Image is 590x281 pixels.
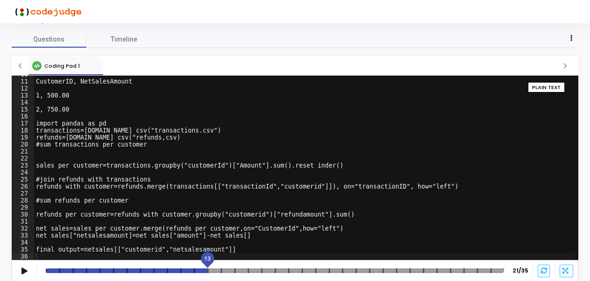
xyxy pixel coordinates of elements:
strong: 21/35 [513,267,528,275]
span: Questions [12,35,86,44]
div: 17 [12,120,34,127]
div: 20 [12,141,34,148]
div: 21 [12,148,34,155]
span: Coding Pad 1 [44,62,80,70]
div: 19 [12,134,34,141]
div: 27 [12,190,34,197]
a: View Description [12,18,63,24]
div: 15 [12,106,34,113]
div: 32 [12,225,34,232]
span: 13 [204,254,211,263]
div: 29 [12,204,34,211]
div: 33 [12,232,34,239]
div: 34 [12,239,34,246]
div: 35 [12,246,34,253]
div: 12 [12,85,34,92]
div: 36 [12,253,34,260]
div: 26 [12,183,34,190]
div: 25 [12,176,34,183]
div: 11 [12,78,34,85]
div: 14 [12,99,34,106]
div: 13 [12,92,34,99]
span: PLAIN TEXT [532,84,561,91]
span: Timeline [111,35,137,44]
div: 22 [12,155,34,162]
div: 18 [12,127,34,134]
div: 30 [12,211,34,218]
div: 31 [12,218,34,225]
img: logo [12,2,82,21]
div: 24 [12,169,34,176]
div: 16 [12,113,34,120]
div: 23 [12,162,34,169]
div: 28 [12,197,34,204]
